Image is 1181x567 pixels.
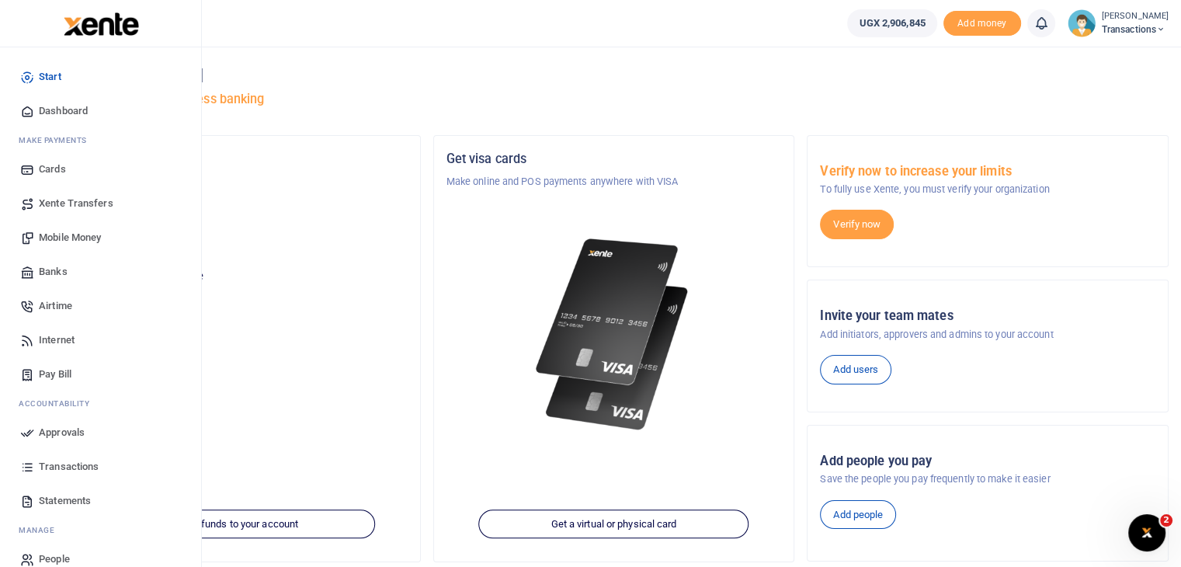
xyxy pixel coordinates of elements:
a: Cards [12,152,189,186]
span: countability [30,398,89,409]
span: Transactions [1102,23,1169,37]
a: UGX 2,906,845 [847,9,936,37]
span: Airtime [39,298,72,314]
p: Save the people you pay frequently to make it easier [820,471,1155,487]
a: Statements [12,484,189,518]
a: Add people [820,500,896,530]
p: Add initiators, approvers and admins to your account [820,327,1155,343]
a: Dashboard [12,94,189,128]
span: anage [26,524,55,536]
span: Banks [39,264,68,280]
p: To fully use Xente, you must verify your organization [820,182,1155,197]
iframe: Intercom live chat [1128,514,1165,551]
a: Start [12,60,189,94]
a: Xente Transfers [12,186,189,221]
span: ake Payments [26,134,87,146]
span: People [39,551,70,567]
li: Toup your wallet [943,11,1021,37]
img: profile-user [1068,9,1096,37]
li: M [12,128,189,152]
a: Get a virtual or physical card [479,510,749,539]
a: Pay Bill [12,357,189,391]
span: Dashboard [39,103,88,119]
small: [PERSON_NAME] [1102,10,1169,23]
a: profile-user [PERSON_NAME] Transactions [1068,9,1169,37]
a: Add users [820,355,891,384]
h5: Get visa cards [446,151,782,167]
span: UGX 2,906,845 [859,16,925,31]
li: Wallet ballance [841,9,943,37]
p: Your current account balance [72,269,408,284]
h5: Verify now to increase your limits [820,164,1155,179]
p: Make online and POS payments anywhere with VISA [446,174,782,190]
span: Mobile Money [39,230,101,245]
span: Add money [943,11,1021,37]
h5: Welcome to better business banking [59,92,1169,107]
h4: Hello [PERSON_NAME] [59,67,1169,84]
img: xente-_physical_cards.png [530,227,698,443]
a: Banks [12,255,189,289]
span: Xente Transfers [39,196,113,211]
h5: UGX 2,906,845 [72,288,408,304]
span: Pay Bill [39,367,71,382]
span: 2 [1160,514,1172,527]
span: Internet [39,332,75,348]
a: Approvals [12,416,189,450]
span: Transactions [39,459,99,475]
img: logo-large [64,12,139,36]
li: M [12,518,189,542]
span: Statements [39,493,91,509]
a: Add money [943,16,1021,28]
h5: Add people you pay [820,454,1155,469]
p: Tugende Limited [72,174,408,190]
a: Verify now [820,210,894,239]
a: Transactions [12,450,189,484]
li: Ac [12,391,189,416]
p: Transactions [72,235,408,250]
span: Start [39,69,61,85]
a: Internet [12,323,189,357]
span: Approvals [39,425,85,440]
h5: Invite your team mates [820,308,1155,324]
a: Airtime [12,289,189,323]
span: Cards [39,162,66,177]
a: Mobile Money [12,221,189,255]
a: Add funds to your account [105,510,375,539]
h5: Account [72,211,408,227]
h5: Organization [72,151,408,167]
a: logo-small logo-large logo-large [62,17,139,29]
